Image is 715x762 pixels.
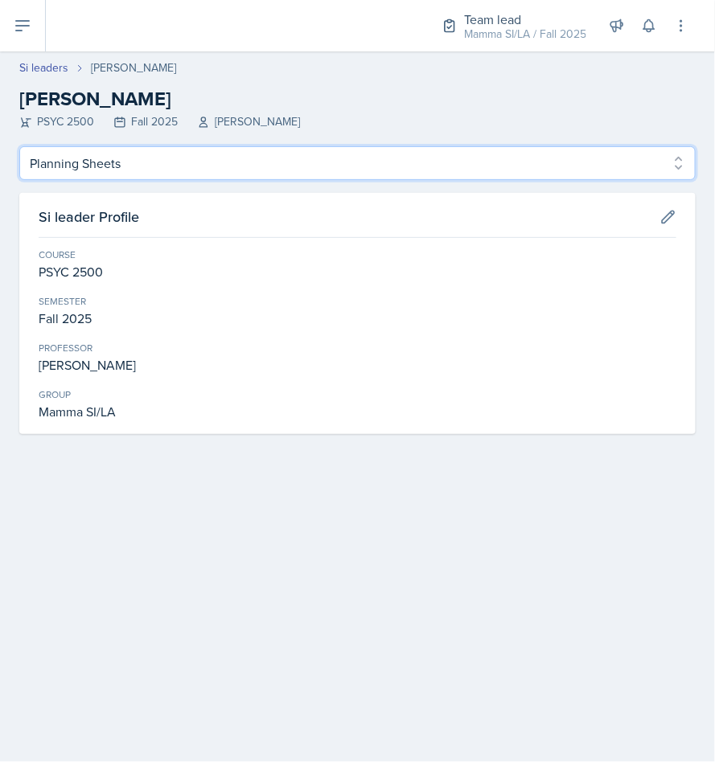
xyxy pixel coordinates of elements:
div: Course [39,248,676,262]
div: Group [39,387,676,402]
div: Mamma SI/LA / Fall 2025 [464,26,586,43]
div: Professor [39,341,676,355]
div: PSYC 2500 [39,262,676,281]
div: Team lead [464,10,586,29]
div: [PERSON_NAME] [91,59,176,76]
div: Fall 2025 [39,309,676,328]
h3: Si leader Profile [39,206,139,227]
div: [PERSON_NAME] [39,355,676,375]
div: Semester [39,294,676,309]
div: PSYC 2500 Fall 2025 [PERSON_NAME] [19,113,696,130]
div: Mamma SI/LA [39,402,676,421]
h2: [PERSON_NAME] [19,84,696,113]
a: Si leaders [19,59,68,76]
